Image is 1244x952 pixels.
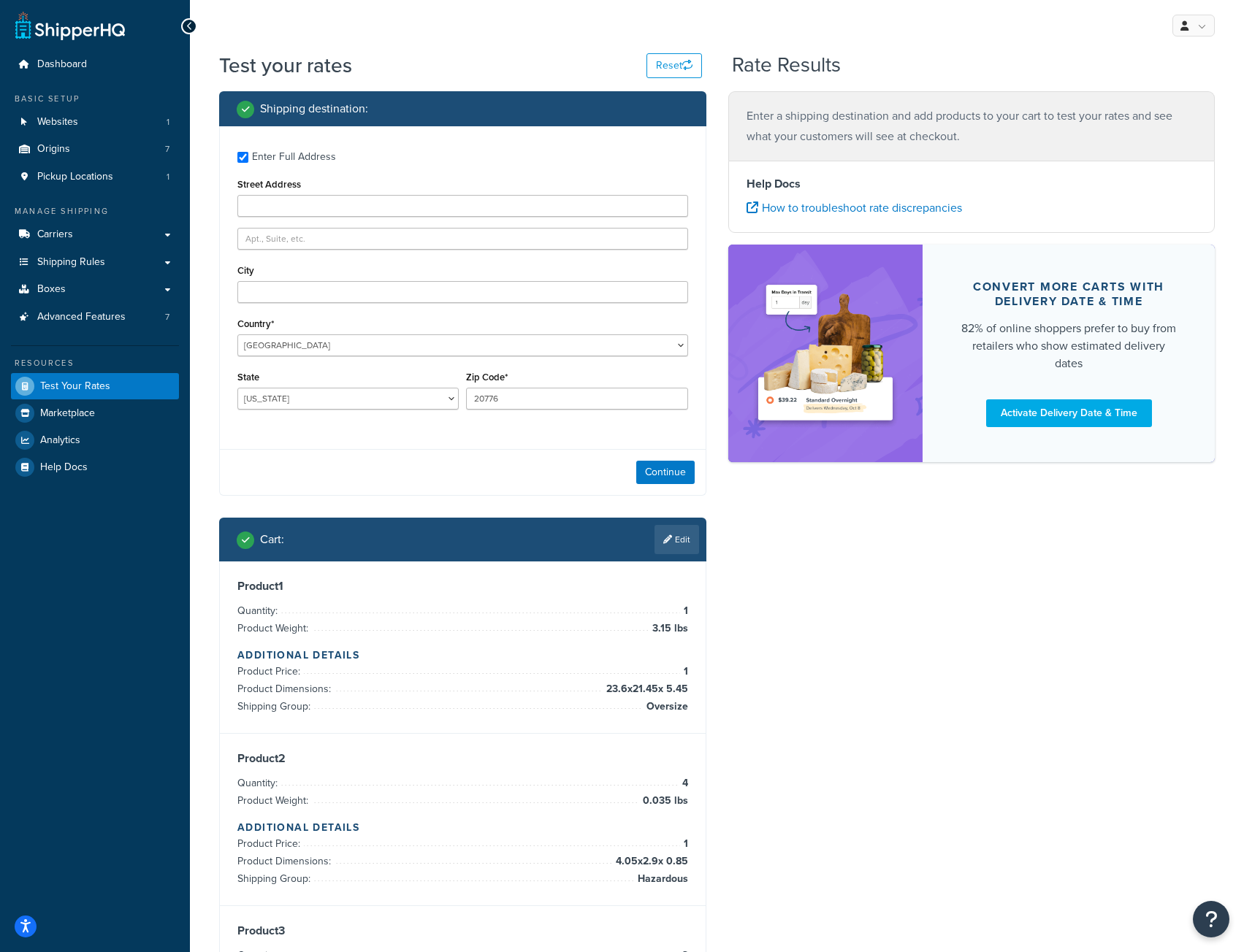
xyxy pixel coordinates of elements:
h3: Product 3 [237,924,688,938]
label: Street Address [237,179,301,190]
label: City [237,265,254,276]
span: Boxes [37,283,66,296]
span: 1 [167,116,169,128]
a: Advanced Features7 [11,304,179,331]
a: Carriers [11,221,179,248]
h1: Test your rates [219,51,352,80]
h4: Additional Details [237,648,688,663]
span: Advanced Features [37,311,126,323]
span: Test Your Rates [40,380,110,393]
label: Zip Code* [466,372,508,383]
span: Dashboard [37,58,87,71]
span: Websites [37,116,78,128]
h4: Additional Details [237,820,688,835]
span: Shipping Group: [237,699,314,714]
span: Carriers [37,229,73,241]
h3: Product 2 [237,751,688,766]
span: Product Price: [237,836,304,851]
span: Quantity: [237,603,281,618]
a: Edit [655,525,699,554]
div: Basic Setup [11,93,179,105]
span: 7 [165,311,169,323]
button: Open Resource Center [1193,901,1229,937]
span: Product Weight: [237,793,312,808]
span: 4 [679,775,688,792]
button: Continue [636,461,695,484]
p: Enter a shipping destination and add products to your cart to test your rates and see what your c... [747,106,1197,147]
a: Dashboard [11,51,179,78]
button: Reset [646,53,702,78]
span: 1 [680,835,688,853]
span: Pickup Locations [37,171,113,183]
h2: Shipping destination : [260,102,368,115]
li: Websites [11,109,179,136]
li: Advanced Features [11,304,179,331]
li: Origins [11,136,179,163]
label: Country* [237,318,274,329]
a: How to troubleshoot rate discrepancies [747,199,962,216]
div: Manage Shipping [11,205,179,218]
a: Origins7 [11,136,179,163]
h2: Cart : [260,533,284,546]
a: Pickup Locations1 [11,164,179,191]
input: Enter Full Address [237,152,248,163]
span: 23.6 x 21.45 x 5.45 [603,680,688,698]
div: Resources [11,357,179,369]
h2: Rate Results [732,54,841,77]
div: 82% of online shoppers prefer to buy from retailers who show estimated delivery dates [958,320,1180,372]
a: Marketplace [11,400,179,426]
span: Quantity: [237,775,281,791]
span: 4.05 x 2.9 x 0.85 [612,853,688,870]
li: Pickup Locations [11,164,179,191]
a: Help Docs [11,454,179,480]
span: Shipping Group: [237,871,314,886]
img: feature-image-ddt-36eae7f7280da8017bfb280eaccd9c446f90b1fe08728e4019434db127062ab4.png [750,266,901,439]
span: Origins [37,143,70,156]
a: Boxes [11,276,179,303]
h4: Help Docs [747,175,1197,193]
span: 3.15 lbs [649,620,688,637]
a: Test Your Rates [11,373,179,399]
a: Websites1 [11,109,179,136]
span: 1 [167,171,169,183]
span: Analytics [40,434,80,447]
span: 1 [680,602,688,620]
a: Shipping Rules [11,249,179,276]
span: Product Dimensions: [237,681,335,696]
a: Activate Delivery Date & Time [986,399,1152,427]
span: Hazardous [634,870,688,888]
span: 1 [680,663,688,680]
span: Marketplace [40,407,95,420]
span: Product Weight: [237,621,312,636]
span: 0.035 lbs [639,792,688,810]
div: Convert more carts with delivery date & time [958,280,1180,309]
a: Analytics [11,427,179,453]
label: State [237,372,259,383]
span: Product Price: [237,664,304,679]
div: Enter Full Address [252,147,336,167]
span: Shipping Rules [37,256,105,269]
span: 7 [165,143,169,156]
h3: Product 1 [237,579,688,594]
span: Product Dimensions: [237,853,335,869]
span: Oversize [643,698,688,715]
input: Apt., Suite, etc. [237,228,688,250]
span: Help Docs [40,461,88,474]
